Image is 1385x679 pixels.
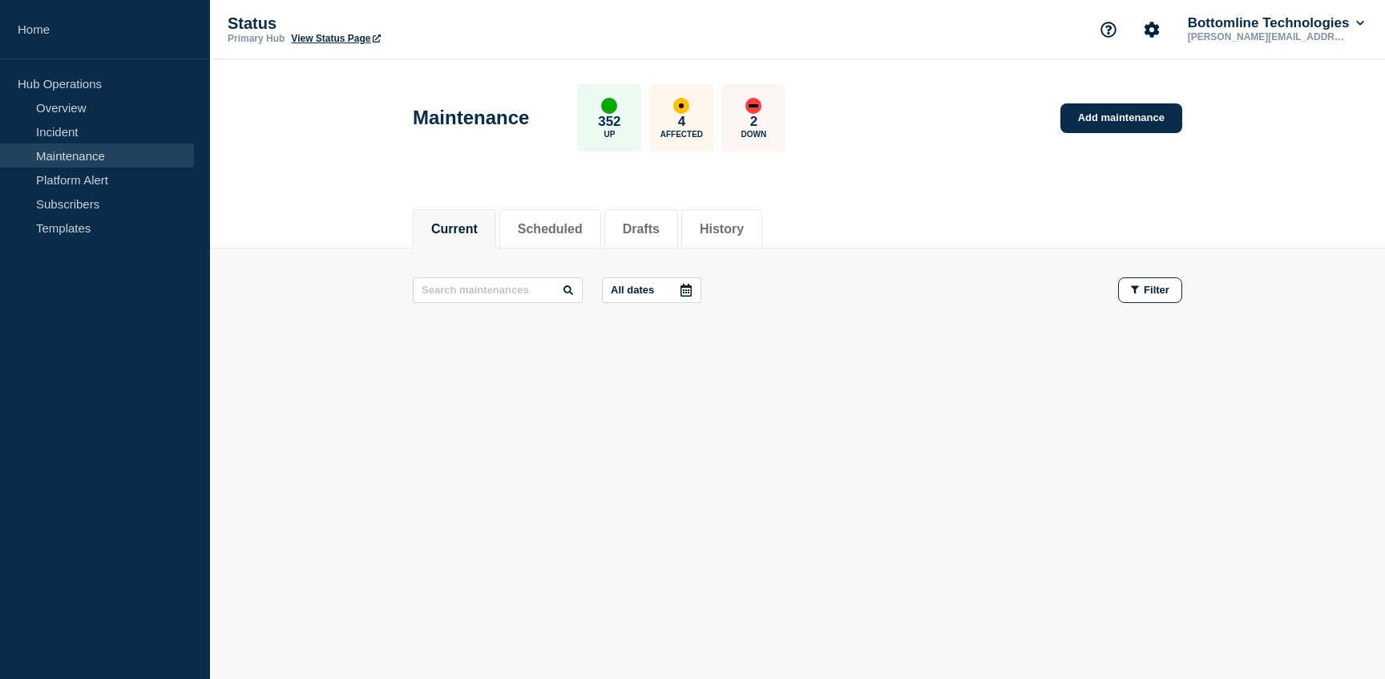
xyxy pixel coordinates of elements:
[604,130,615,139] p: Up
[741,130,767,139] p: Down
[1092,13,1125,46] button: Support
[1118,277,1182,303] button: Filter
[745,98,761,114] div: down
[1185,15,1367,31] button: Bottomline Technologies
[1135,13,1169,46] button: Account settings
[518,222,583,236] button: Scheduled
[750,114,757,130] p: 2
[611,284,654,296] p: All dates
[431,222,478,236] button: Current
[1060,103,1182,133] a: Add maintenance
[1144,284,1169,296] span: Filter
[413,107,529,129] h1: Maintenance
[228,14,548,33] p: Status
[673,98,689,114] div: affected
[291,33,380,44] a: View Status Page
[602,277,701,303] button: All dates
[413,277,583,303] input: Search maintenances
[598,114,620,130] p: 352
[1185,31,1351,42] p: [PERSON_NAME][EMAIL_ADDRESS][PERSON_NAME][DOMAIN_NAME]
[660,130,703,139] p: Affected
[623,222,660,236] button: Drafts
[700,222,744,236] button: History
[601,98,617,114] div: up
[678,114,685,130] p: 4
[228,33,285,44] p: Primary Hub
